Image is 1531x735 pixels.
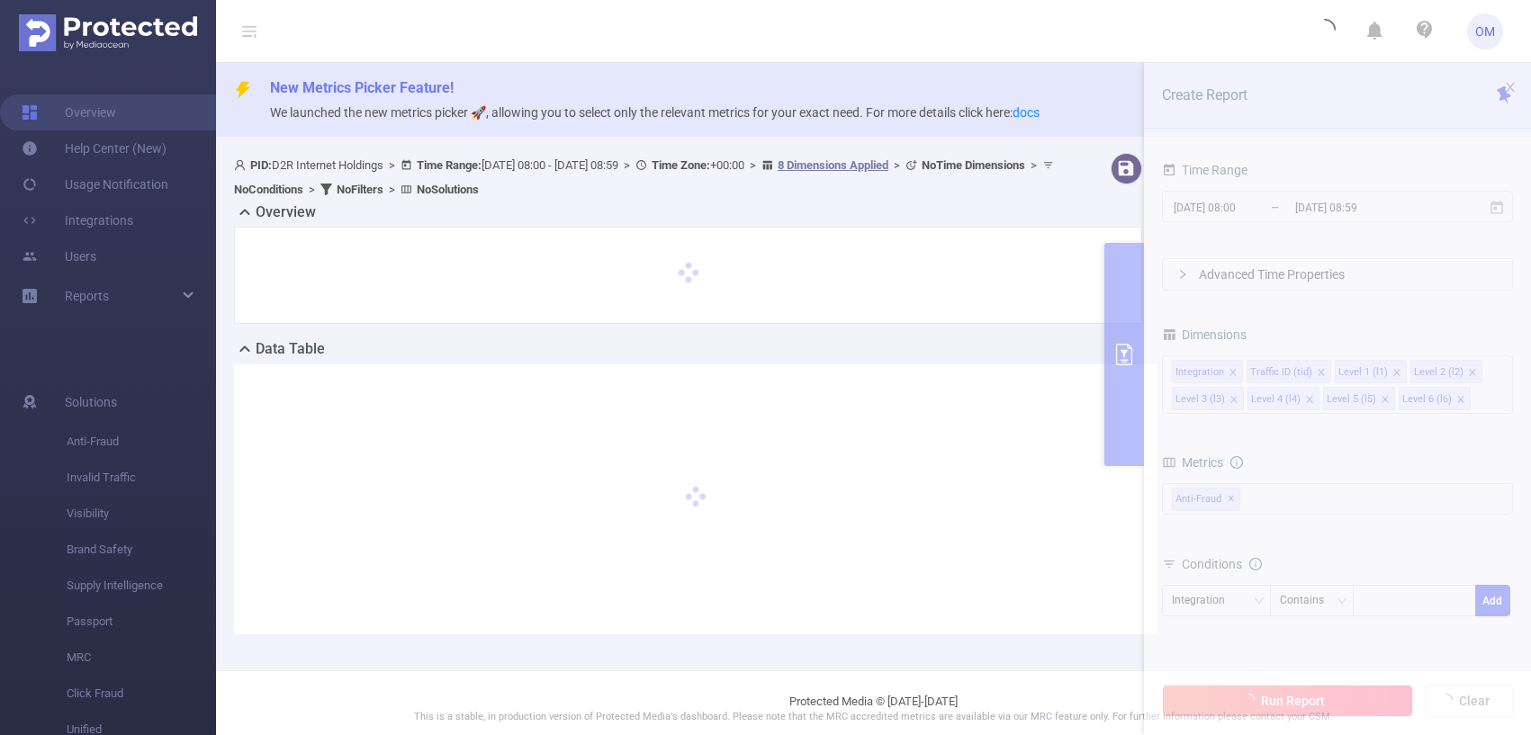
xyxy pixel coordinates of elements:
[67,460,216,496] span: Invalid Traffic
[383,183,401,196] span: >
[303,183,320,196] span: >
[1314,19,1336,44] i: icon: loading
[256,202,316,223] h2: Overview
[270,79,454,96] span: New Metrics Picker Feature!
[270,105,1040,120] span: We launched the new metrics picker 🚀, allowing you to select only the relevant metrics for your e...
[234,81,252,99] i: icon: thunderbolt
[67,424,216,460] span: Anti-Fraud
[261,710,1486,725] p: This is a stable, in production version of Protected Media's dashboard. Please note that the MRC ...
[65,384,117,420] span: Solutions
[1504,81,1517,94] i: icon: close
[256,338,325,360] h2: Data Table
[250,158,272,172] b: PID:
[922,158,1025,172] b: No Time Dimensions
[67,604,216,640] span: Passport
[417,183,479,196] b: No Solutions
[65,278,109,314] a: Reports
[618,158,635,172] span: >
[22,238,96,274] a: Users
[337,183,383,196] b: No Filters
[67,640,216,676] span: MRC
[67,676,216,712] span: Click Fraud
[1504,77,1517,97] button: icon: close
[67,532,216,568] span: Brand Safety
[888,158,905,172] span: >
[778,158,888,172] u: 8 Dimensions Applied
[234,183,303,196] b: No Conditions
[1475,13,1495,49] span: OM
[1013,105,1040,120] a: docs
[65,289,109,303] span: Reports
[383,158,401,172] span: >
[19,14,197,51] img: Protected Media
[22,94,116,130] a: Overview
[67,568,216,604] span: Supply Intelligence
[652,158,710,172] b: Time Zone:
[417,158,482,172] b: Time Range:
[234,159,250,171] i: icon: user
[22,130,167,166] a: Help Center (New)
[67,496,216,532] span: Visibility
[234,158,1058,196] span: D2R Internet Holdings [DATE] 08:00 - [DATE] 08:59 +00:00
[22,166,168,202] a: Usage Notification
[1025,158,1042,172] span: >
[22,202,133,238] a: Integrations
[744,158,761,172] span: >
